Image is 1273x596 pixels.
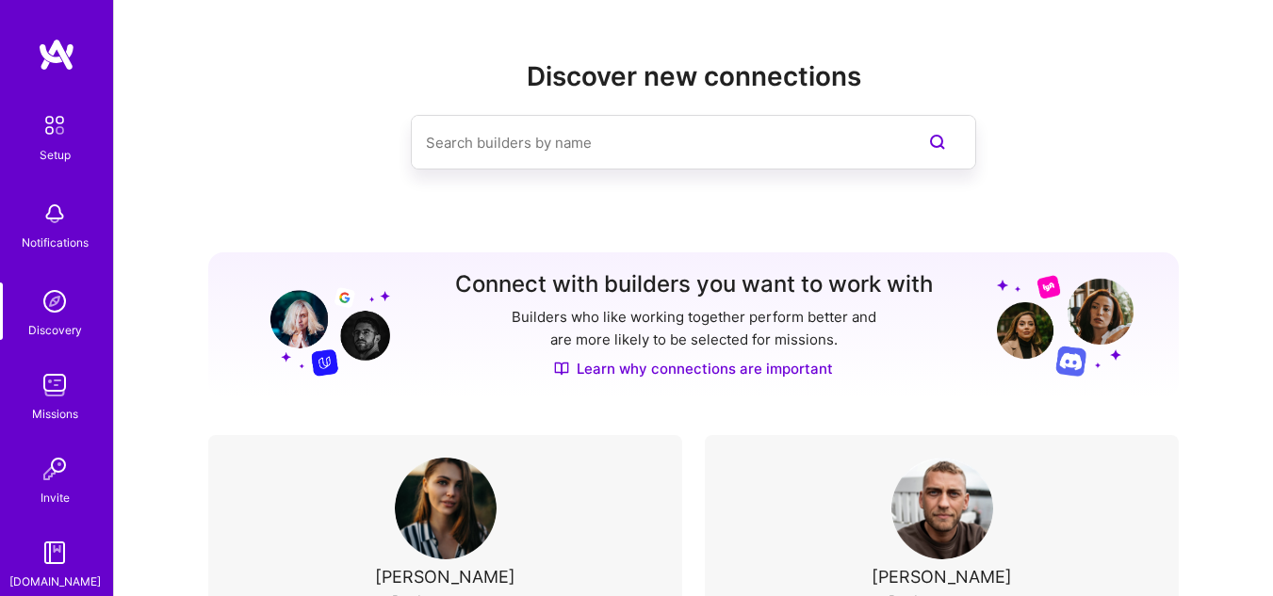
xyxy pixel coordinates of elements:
[36,534,73,572] img: guide book
[997,274,1134,377] img: Grow your network
[426,119,886,167] input: Search builders by name
[9,572,101,591] div: [DOMAIN_NAME]
[40,145,71,165] div: Setup
[891,458,993,559] img: User Avatar
[32,404,78,424] div: Missions
[926,131,949,153] i: icon SearchPurple
[36,282,73,320] img: discovery
[36,195,73,233] img: bell
[455,271,933,298] h3: Connect with builders you want to work with
[35,105,74,145] img: setup
[253,273,390,377] img: Grow your network
[28,320,82,340] div: Discovery
[395,458,497,559] img: User Avatar
[22,233,89,252] div: Notifications
[38,38,75,72] img: logo
[36,366,73,404] img: teamwork
[872,567,1012,587] div: [PERSON_NAME]
[41,488,70,507] div: Invite
[208,61,1179,92] h2: Discover new connections
[554,359,833,379] a: Learn why connections are important
[508,306,880,351] p: Builders who like working together perform better and are more likely to be selected for missions.
[36,450,73,488] img: Invite
[375,567,515,587] div: [PERSON_NAME]
[554,361,569,377] img: Discover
